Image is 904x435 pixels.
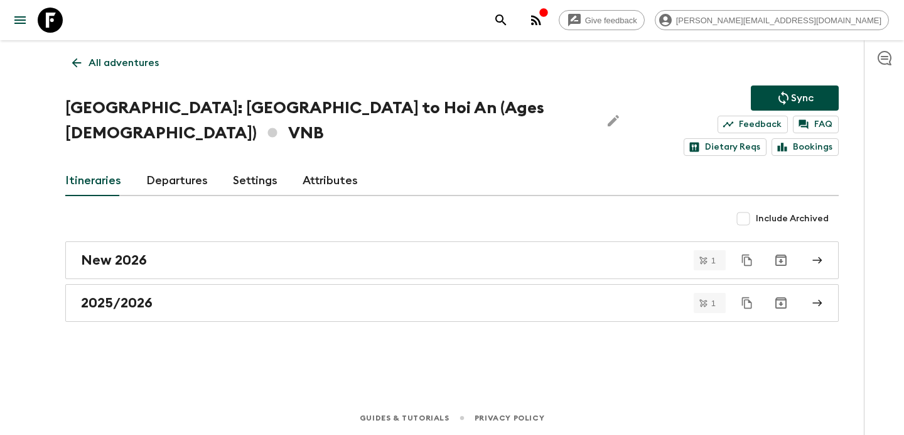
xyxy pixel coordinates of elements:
button: Archive [768,290,794,316]
button: search adventures [488,8,514,33]
button: Sync adventure departures to the booking engine [751,85,839,111]
span: Include Archived [756,212,829,225]
button: Duplicate [736,249,758,272]
p: Sync [791,91,814,106]
div: [PERSON_NAME][EMAIL_ADDRESS][DOMAIN_NAME] [655,10,889,30]
a: Attributes [303,166,358,196]
a: Departures [146,166,208,196]
a: Settings [233,166,277,196]
a: 2025/2026 [65,284,839,322]
p: All adventures [89,55,159,70]
a: Bookings [772,138,839,156]
a: FAQ [793,116,839,133]
a: Itineraries [65,166,121,196]
h1: [GEOGRAPHIC_DATA]: [GEOGRAPHIC_DATA] to Hoi An (Ages [DEMOGRAPHIC_DATA]) VNB [65,96,591,146]
a: Privacy Policy [475,411,544,425]
a: Give feedback [559,10,645,30]
button: menu [8,8,33,33]
span: Give feedback [578,16,644,25]
a: Guides & Tutorials [360,411,449,425]
span: 1 [704,299,723,307]
h2: 2025/2026 [81,295,153,311]
span: 1 [704,256,723,265]
a: All adventures [65,50,166,75]
button: Archive [768,248,794,273]
h2: New 2026 [81,252,147,268]
button: Edit Adventure Title [601,96,626,146]
a: Feedback [718,116,788,133]
button: Duplicate [736,292,758,314]
a: Dietary Reqs [684,138,767,156]
a: New 2026 [65,241,839,279]
span: [PERSON_NAME][EMAIL_ADDRESS][DOMAIN_NAME] [669,16,888,25]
